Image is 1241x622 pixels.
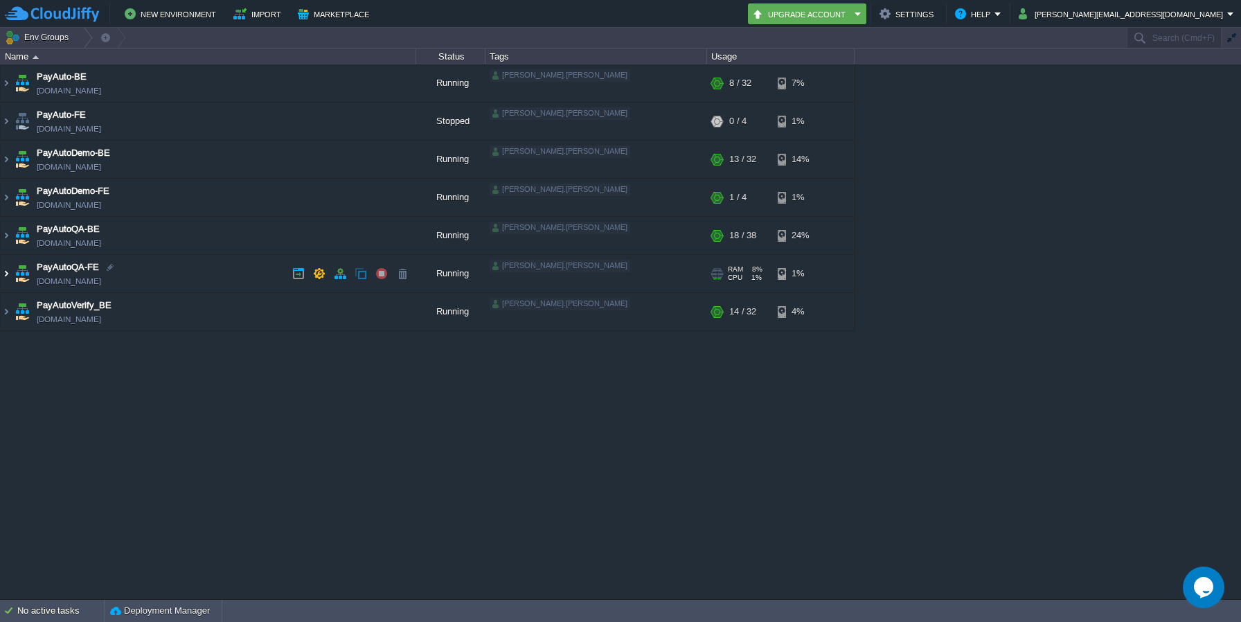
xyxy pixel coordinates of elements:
a: PayAutoQA-FE [37,260,99,274]
div: No active tasks [17,600,104,622]
button: Settings [880,6,938,22]
a: [DOMAIN_NAME] [37,122,101,136]
div: [PERSON_NAME].[PERSON_NAME] [490,69,630,82]
span: [DOMAIN_NAME] [37,312,101,326]
div: 1% [778,179,823,216]
div: Running [416,64,485,102]
div: Running [416,217,485,254]
a: [DOMAIN_NAME] [37,236,101,250]
a: PayAuto-BE [37,70,87,84]
div: 13 / 32 [729,141,756,178]
div: Status [417,48,485,64]
a: PayAutoDemo-FE [37,184,109,198]
div: [PERSON_NAME].[PERSON_NAME] [490,184,630,196]
div: 14 / 32 [729,293,756,330]
div: Running [416,255,485,292]
iframe: chat widget [1183,567,1227,608]
span: RAM [728,265,743,274]
div: Name [1,48,416,64]
button: Env Groups [5,28,73,47]
img: AMDAwAAAACH5BAEAAAAALAAAAAABAAEAAAICRAEAOw== [12,293,32,330]
div: Running [416,293,485,330]
div: Stopped [416,103,485,140]
div: [PERSON_NAME].[PERSON_NAME] [490,107,630,120]
img: AMDAwAAAACH5BAEAAAAALAAAAAABAAEAAAICRAEAOw== [12,64,32,102]
div: 1% [778,103,823,140]
img: AMDAwAAAACH5BAEAAAAALAAAAAABAAEAAAICRAEAOw== [1,103,12,140]
img: CloudJiffy [5,6,99,23]
img: AMDAwAAAACH5BAEAAAAALAAAAAABAAEAAAICRAEAOw== [1,64,12,102]
a: PayAuto-FE [37,108,86,122]
button: [PERSON_NAME][EMAIL_ADDRESS][DOMAIN_NAME] [1019,6,1227,22]
button: Upgrade Account [752,6,850,22]
a: [DOMAIN_NAME] [37,274,101,288]
a: [DOMAIN_NAME] [37,160,101,174]
div: 1 / 4 [729,179,747,216]
a: PayAutoQA-BE [37,222,100,236]
a: [DOMAIN_NAME] [37,84,101,98]
div: Tags [486,48,706,64]
div: 7% [778,64,823,102]
span: 8% [749,265,762,274]
div: Usage [708,48,854,64]
button: Import [233,6,285,22]
img: AMDAwAAAACH5BAEAAAAALAAAAAABAAEAAAICRAEAOw== [1,141,12,178]
img: AMDAwAAAACH5BAEAAAAALAAAAAABAAEAAAICRAEAOw== [12,179,32,216]
div: [PERSON_NAME].[PERSON_NAME] [490,298,630,310]
div: Running [416,179,485,216]
img: AMDAwAAAACH5BAEAAAAALAAAAAABAAEAAAICRAEAOw== [12,217,32,254]
img: AMDAwAAAACH5BAEAAAAALAAAAAABAAEAAAICRAEAOw== [12,141,32,178]
a: [DOMAIN_NAME] [37,198,101,212]
img: AMDAwAAAACH5BAEAAAAALAAAAAABAAEAAAICRAEAOw== [1,293,12,330]
div: 14% [778,141,823,178]
div: [PERSON_NAME].[PERSON_NAME] [490,222,630,234]
div: 18 / 38 [729,217,756,254]
div: [PERSON_NAME].[PERSON_NAME] [490,145,630,158]
button: Help [955,6,994,22]
img: AMDAwAAAACH5BAEAAAAALAAAAAABAAEAAAICRAEAOw== [1,179,12,216]
img: AMDAwAAAACH5BAEAAAAALAAAAAABAAEAAAICRAEAOw== [12,255,32,292]
button: Marketplace [298,6,373,22]
button: Deployment Manager [110,604,210,618]
a: PayAutoVerify_BE [37,299,111,312]
span: 1% [748,274,762,282]
img: AMDAwAAAACH5BAEAAAAALAAAAAABAAEAAAICRAEAOw== [1,255,12,292]
div: 4% [778,293,823,330]
img: AMDAwAAAACH5BAEAAAAALAAAAAABAAEAAAICRAEAOw== [33,55,39,59]
img: AMDAwAAAACH5BAEAAAAALAAAAAABAAEAAAICRAEAOw== [12,103,32,140]
div: 1% [778,255,823,292]
div: 0 / 4 [729,103,747,140]
img: AMDAwAAAACH5BAEAAAAALAAAAAABAAEAAAICRAEAOw== [1,217,12,254]
div: 8 / 32 [729,64,751,102]
div: [PERSON_NAME].[PERSON_NAME] [490,260,630,272]
button: New Environment [125,6,220,22]
span: CPU [728,274,742,282]
div: Running [416,141,485,178]
div: 24% [778,217,823,254]
a: PayAutoDemo-BE [37,146,110,160]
